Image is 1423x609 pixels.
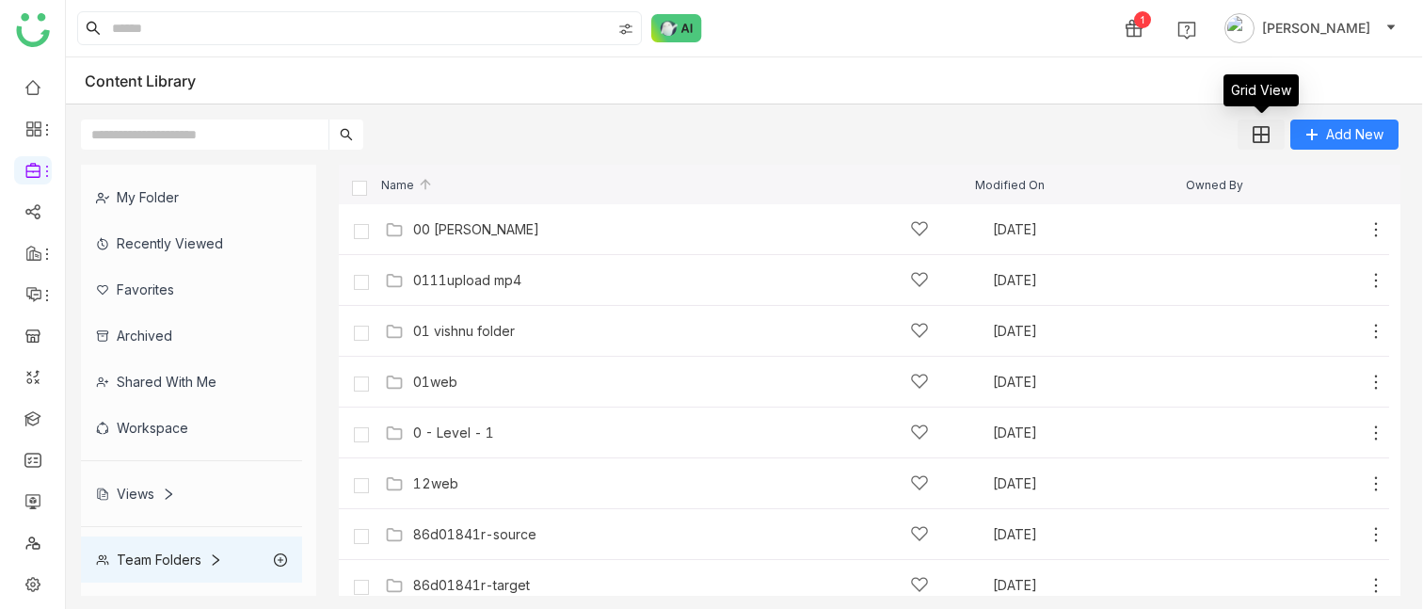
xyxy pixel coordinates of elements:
button: [PERSON_NAME] [1221,13,1400,43]
a: 86d01841r-target [413,578,530,593]
div: Recently Viewed [81,220,302,266]
div: Grid View [1223,74,1299,106]
img: Folder [385,424,404,442]
img: Folder [385,322,404,341]
img: logo [16,13,50,47]
div: Shared with me [81,359,302,405]
div: Workspace [81,405,302,451]
img: Folder [385,373,404,392]
img: grid.svg [1253,126,1270,143]
img: Folder [385,271,404,290]
div: [DATE] [993,325,1185,338]
div: [DATE] [993,426,1185,440]
a: 01web [413,375,457,390]
div: [DATE] [993,528,1185,541]
img: ask-buddy-normal.svg [651,14,702,42]
img: Folder [385,576,404,595]
div: Archived [81,313,302,359]
div: Content Library [85,72,224,90]
div: 1 [1134,11,1151,28]
span: Add New [1326,124,1383,145]
div: [DATE] [993,579,1185,592]
a: 12web [413,476,458,491]
img: arrow-up.svg [418,177,433,192]
img: Folder [385,525,404,544]
div: [DATE] [993,223,1185,236]
span: Modified On [975,179,1045,191]
div: [DATE] [993,376,1185,389]
div: [DATE] [993,274,1185,287]
a: 00 [PERSON_NAME] [413,222,539,237]
a: 01 vishnu folder [413,324,515,339]
span: Owned By [1186,179,1243,191]
a: 0111upload mp4 [413,273,521,288]
img: avatar [1224,13,1255,43]
div: [DATE] [993,477,1185,490]
img: Folder [385,474,404,493]
img: search-type.svg [618,22,633,37]
a: 0 - Level - 1 [413,425,494,441]
img: Folder [385,220,404,239]
a: 86d01841r-source [413,527,536,542]
div: Views [96,486,175,502]
div: Favorites [81,266,302,313]
div: Team Folders [96,552,222,568]
button: Add New [1290,120,1399,150]
div: My Folder [81,174,302,220]
span: Name [381,179,433,191]
span: [PERSON_NAME] [1262,18,1370,39]
img: help.svg [1177,21,1196,40]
